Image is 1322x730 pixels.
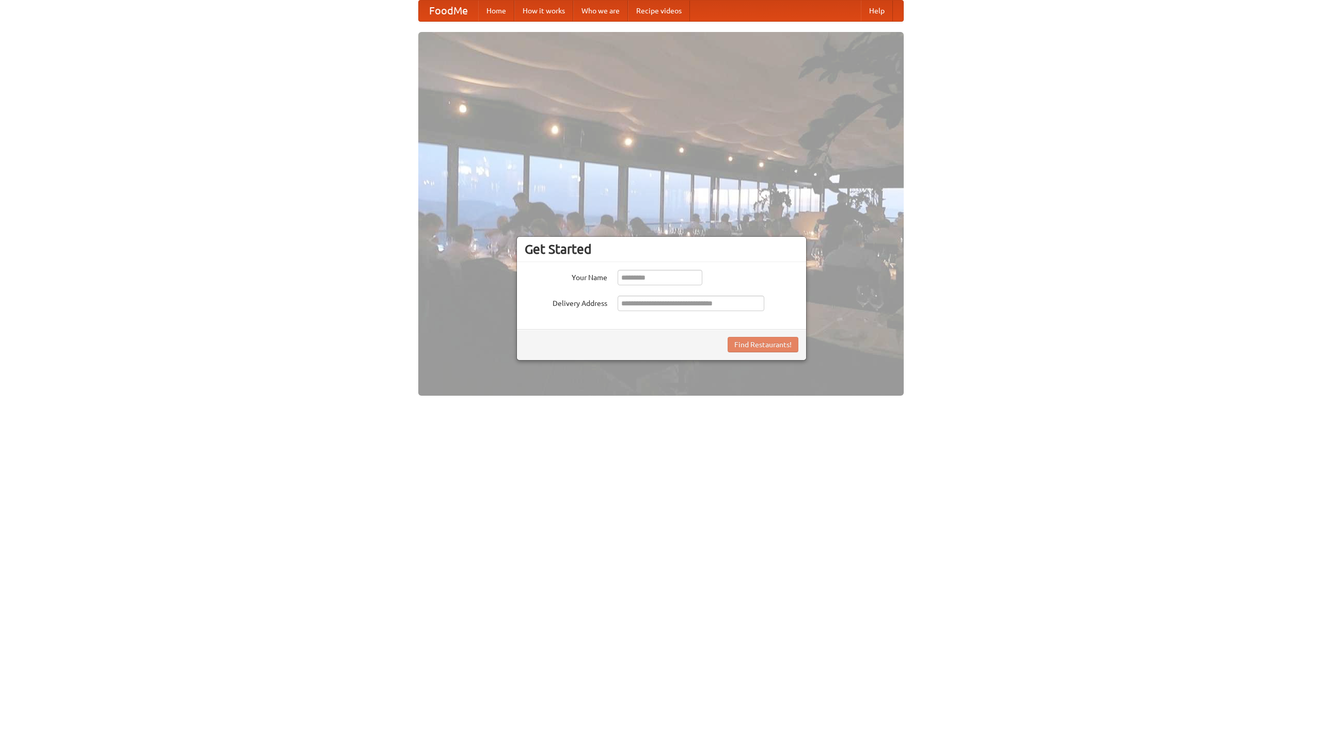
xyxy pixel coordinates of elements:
a: Recipe videos [628,1,690,21]
label: Delivery Address [525,296,607,309]
a: Who we are [573,1,628,21]
button: Find Restaurants! [728,337,798,352]
a: Home [478,1,514,21]
h3: Get Started [525,241,798,257]
a: FoodMe [419,1,478,21]
a: How it works [514,1,573,21]
label: Your Name [525,270,607,283]
a: Help [861,1,893,21]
